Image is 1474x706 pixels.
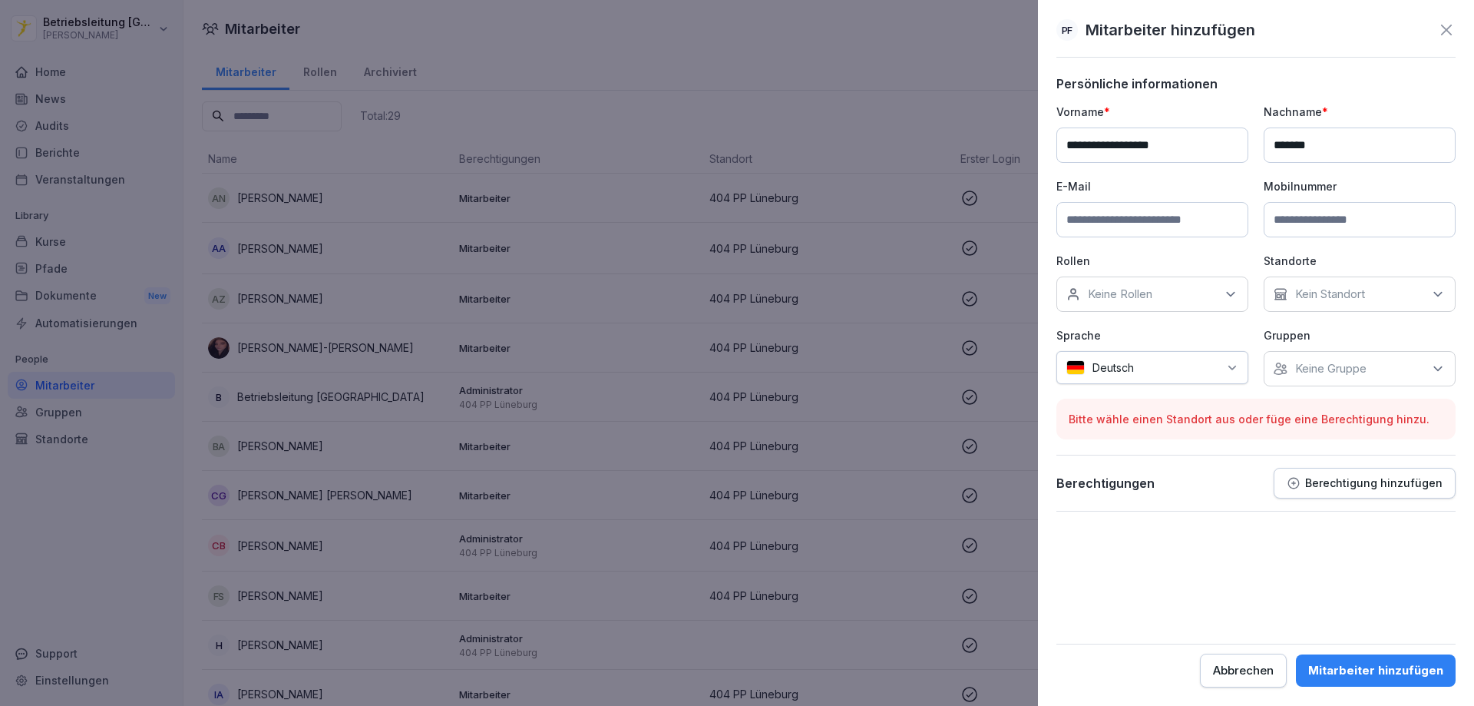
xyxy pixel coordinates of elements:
button: Berechtigung hinzufügen [1274,468,1456,499]
div: Mitarbeiter hinzufügen [1308,662,1443,679]
p: Mobilnummer [1264,178,1456,194]
div: PF [1056,19,1078,41]
div: Abbrechen [1213,662,1274,679]
img: de.svg [1066,360,1085,375]
p: Nachname [1264,104,1456,120]
p: Kein Standort [1295,287,1365,302]
p: Gruppen [1264,327,1456,343]
div: Deutsch [1056,351,1248,384]
button: Abbrechen [1200,654,1287,688]
p: Keine Rollen [1088,287,1152,302]
p: Standorte [1264,253,1456,269]
p: Vorname [1056,104,1248,120]
button: Mitarbeiter hinzufügen [1296,655,1456,687]
p: Keine Gruppe [1295,361,1367,376]
p: E-Mail [1056,178,1248,194]
p: Berechtigung hinzufügen [1305,477,1443,489]
p: Mitarbeiter hinzufügen [1086,18,1255,41]
p: Sprache [1056,327,1248,343]
p: Persönliche informationen [1056,76,1456,91]
p: Berechtigungen [1056,476,1155,491]
p: Bitte wähle einen Standort aus oder füge eine Berechtigung hinzu. [1069,411,1443,427]
p: Rollen [1056,253,1248,269]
